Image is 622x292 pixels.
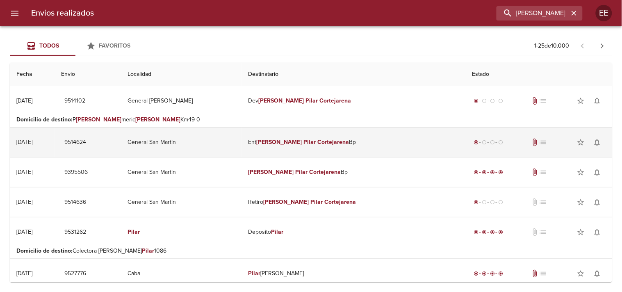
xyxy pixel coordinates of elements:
button: Activar notificaciones [589,164,606,180]
div: [DATE] [16,97,32,104]
div: Generado [472,138,505,146]
em: Pilar [128,228,140,235]
span: notifications_none [593,168,601,176]
em: Cortejarena [317,139,349,146]
span: No tiene pedido asociado [539,198,547,206]
th: Fecha [10,63,55,86]
button: Activar notificaciones [589,265,606,282]
div: [DATE] [16,169,32,176]
td: [PERSON_NAME] [242,259,465,288]
span: Tiene documentos adjuntos [531,138,539,146]
button: menu [5,3,25,23]
span: radio_button_checked [474,170,478,175]
em: [PERSON_NAME] [76,116,121,123]
span: Tiene documentos adjuntos [531,97,539,105]
span: Tiene documentos adjuntos [531,269,539,278]
div: Entregado [472,269,505,278]
span: No tiene pedido asociado [539,269,547,278]
span: radio_button_checked [490,271,495,276]
span: radio_button_checked [482,170,487,175]
em: Pilar [305,97,318,104]
button: Activar notificaciones [589,224,606,240]
em: Cortejarena [309,169,341,176]
span: Pagina anterior [573,41,592,50]
div: [DATE] [16,270,32,277]
span: star_border [577,269,585,278]
span: radio_button_unchecked [490,200,495,205]
button: Agregar a favoritos [573,224,589,240]
span: star_border [577,168,585,176]
button: 9514636 [61,195,89,210]
button: 9531262 [61,225,89,240]
div: Entregado [472,168,505,176]
em: Pilar [142,247,154,254]
em: Cortejarena [324,198,356,205]
div: Generado [472,97,505,105]
span: No tiene pedido asociado [539,138,547,146]
span: notifications_none [593,97,601,105]
th: Destinatario [242,63,465,86]
span: star_border [577,228,585,236]
span: 9395506 [64,167,88,178]
em: [PERSON_NAME] [135,116,181,123]
td: Ent Bp [242,128,465,157]
span: radio_button_unchecked [482,200,487,205]
div: Entregado [472,228,505,236]
span: notifications_none [593,228,601,236]
div: [DATE] [16,228,32,235]
span: 9531262 [64,227,86,237]
span: radio_button_checked [482,230,487,235]
button: Agregar a favoritos [573,164,589,180]
b: Domicilio de destino : [16,247,73,254]
p: 1 - 25 de 10.000 [535,42,570,50]
span: No tiene documentos adjuntos [531,198,539,206]
td: General San Martin [121,128,242,157]
span: radio_button_checked [474,230,478,235]
button: Activar notificaciones [589,134,606,151]
button: 9527776 [61,266,89,281]
span: Todos [39,42,59,49]
em: [PERSON_NAME] [263,198,309,205]
span: radio_button_checked [498,230,503,235]
span: 9527776 [64,269,86,279]
div: Abrir información de usuario [596,5,612,21]
em: Pilar [295,169,308,176]
button: Agregar a favoritos [573,134,589,151]
th: Localidad [121,63,242,86]
span: Favoritos [99,42,131,49]
span: star_border [577,198,585,206]
span: notifications_none [593,269,601,278]
span: radio_button_checked [474,200,478,205]
span: No tiene pedido asociado [539,168,547,176]
b: Domicilio de destino : [16,116,73,123]
span: 9514624 [64,137,86,148]
button: Activar notificaciones [589,93,606,109]
td: Dev [242,86,465,116]
td: Deposito [242,217,465,247]
div: Generado [472,198,505,206]
span: radio_button_checked [474,98,478,103]
td: General San Martin [121,157,242,187]
span: star_border [577,97,585,105]
span: notifications_none [593,198,601,206]
button: Activar notificaciones [589,194,606,210]
button: Agregar a favoritos [573,265,589,282]
em: Pilar [310,198,323,205]
em: [PERSON_NAME] [256,139,302,146]
span: radio_button_unchecked [498,200,503,205]
span: 9514102 [64,96,85,106]
span: radio_button_unchecked [482,140,487,145]
span: radio_button_checked [490,230,495,235]
div: [DATE] [16,139,32,146]
em: Pilar [303,139,316,146]
span: Tiene documentos adjuntos [531,168,539,176]
span: radio_button_unchecked [498,140,503,145]
p: Colectora [PERSON_NAME] 1086 [16,247,606,255]
td: Retiro [242,187,465,217]
span: radio_button_unchecked [490,98,495,103]
td: Caba [121,259,242,288]
span: No tiene documentos adjuntos [531,228,539,236]
button: 9514624 [61,135,89,150]
span: radio_button_checked [498,170,503,175]
button: Agregar a favoritos [573,93,589,109]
